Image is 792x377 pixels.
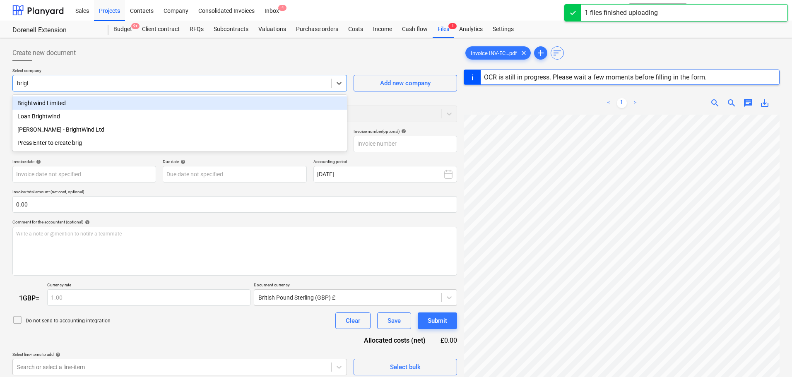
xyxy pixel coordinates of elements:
div: Due date [163,159,306,164]
a: Next page [630,98,640,108]
div: [PERSON_NAME] - BrightWind Ltd [12,123,347,136]
a: Costs [343,21,368,38]
input: Invoice total amount (net cost, optional) [12,196,457,213]
div: Brightwind Limited [12,96,347,110]
iframe: Chat Widget [751,337,792,377]
a: Budget9+ [108,21,137,38]
div: 1 files finished uploading [585,8,658,18]
span: help [54,352,60,357]
a: Client contract [137,21,185,38]
span: zoom_in [710,98,720,108]
div: Files [433,21,454,38]
button: Clear [335,312,371,329]
span: help [400,129,406,134]
span: zoom_out [727,98,737,108]
input: Due date not specified [163,166,306,182]
div: Press Enter to create brig [12,136,347,149]
p: Do not send to accounting integration [26,317,111,324]
div: 1 GBP = [12,294,47,302]
div: Dorenell Extension [12,26,99,35]
div: Comment for the accountant (optional) [12,219,457,225]
div: OCR is still in progress. Please wait a few moments before filling in the form. [484,73,707,81]
a: Subcontracts [209,21,253,38]
p: Document currency [254,282,457,289]
a: Income [368,21,397,38]
div: Budget [108,21,137,38]
span: chat [743,98,753,108]
span: help [34,159,41,164]
span: Create new document [12,48,76,58]
div: £0.00 [439,336,457,345]
a: RFQs [185,21,209,38]
div: Loan Brightwind [12,110,347,123]
div: Submit [428,315,447,326]
span: 1 [448,23,457,29]
a: Files1 [433,21,454,38]
input: Invoice date not specified [12,166,156,182]
div: Add new company [380,78,431,89]
a: Valuations [253,21,291,38]
a: Cash flow [397,21,433,38]
div: Save [388,315,401,326]
div: Invoice number (optional) [354,129,457,134]
span: 9+ [131,23,140,29]
span: 4 [278,5,286,11]
p: Accounting period [313,159,457,166]
a: Purchase orders [291,21,343,38]
a: Previous page [604,98,614,108]
span: add [536,48,546,58]
span: Invoice INV-EC...pdf [466,50,522,56]
p: Select company [12,68,347,75]
div: Invoice date [12,159,156,164]
span: clear [519,48,529,58]
div: Shane Martin - BrightWind Ltd [12,123,347,136]
span: sort [552,48,562,58]
button: [DATE] [313,166,457,182]
input: Invoice number [354,136,457,152]
div: Select bulk [390,362,421,372]
a: Page 1 is your current page [617,98,627,108]
div: Invoice INV-EC...pdf [465,46,531,60]
a: Settings [488,21,519,38]
a: Analytics [454,21,488,38]
span: help [83,220,90,225]
div: Select line-items to add [12,352,347,357]
button: Submit [418,312,457,329]
div: Allocated costs (net) [349,336,439,345]
button: Add new company [354,75,457,91]
span: save_alt [760,98,770,108]
div: Clear [346,315,360,326]
p: Invoice total amount (net cost, optional) [12,189,457,196]
span: help [179,159,185,164]
button: Save [377,312,411,329]
button: Select bulk [354,359,457,375]
p: Currency rate [47,282,250,289]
